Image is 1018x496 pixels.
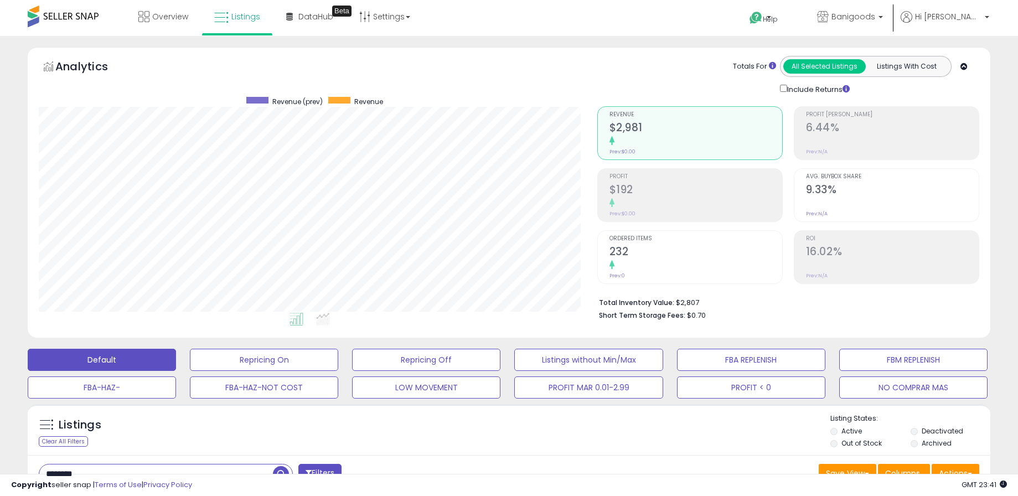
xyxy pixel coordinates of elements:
[878,464,930,483] button: Columns
[298,464,342,483] button: Filters
[95,479,142,490] a: Terms of Use
[830,414,990,424] p: Listing States:
[152,11,188,22] span: Overview
[231,11,260,22] span: Listings
[59,417,101,433] h5: Listings
[772,82,863,95] div: Include Returns
[841,438,882,448] label: Out of Stock
[272,97,323,106] span: Revenue (prev)
[609,183,782,198] h2: $192
[599,295,971,308] li: $2,807
[190,376,338,399] button: FBA-HAZ-NOT COST
[11,480,192,490] div: seller snap | |
[922,438,952,448] label: Archived
[190,349,338,371] button: Repricing On
[599,311,685,320] b: Short Term Storage Fees:
[901,11,989,36] a: Hi [PERSON_NAME]
[514,376,663,399] button: PROFIT MAR 0.01-2.99
[733,61,776,72] div: Totals For
[806,245,979,260] h2: 16.02%
[839,376,988,399] button: NO COMPRAR MAS
[783,59,866,74] button: All Selected Listings
[609,236,782,242] span: Ordered Items
[11,479,51,490] strong: Copyright
[922,426,963,436] label: Deactivated
[865,59,948,74] button: Listings With Cost
[39,436,88,447] div: Clear All Filters
[354,97,383,106] span: Revenue
[609,112,782,118] span: Revenue
[932,464,979,483] button: Actions
[885,468,920,479] span: Columns
[806,121,979,136] h2: 6.44%
[806,272,828,279] small: Prev: N/A
[806,183,979,198] h2: 9.33%
[806,148,828,155] small: Prev: N/A
[143,479,192,490] a: Privacy Policy
[298,11,333,22] span: DataHub
[514,349,663,371] button: Listings without Min/Max
[915,11,981,22] span: Hi [PERSON_NAME]
[806,112,979,118] span: Profit [PERSON_NAME]
[741,3,799,36] a: Help
[332,6,352,17] div: Tooltip anchor
[55,59,130,77] h5: Analytics
[609,174,782,180] span: Profit
[819,464,876,483] button: Save View
[352,349,500,371] button: Repricing Off
[28,349,176,371] button: Default
[806,236,979,242] span: ROI
[609,210,635,217] small: Prev: $0.00
[831,11,875,22] span: Banigoods
[609,245,782,260] h2: 232
[352,376,500,399] button: LOW MOVEMENT
[806,210,828,217] small: Prev: N/A
[599,298,674,307] b: Total Inventory Value:
[806,174,979,180] span: Avg. Buybox Share
[609,121,782,136] h2: $2,981
[841,426,862,436] label: Active
[677,349,825,371] button: FBA REPLENISH
[839,349,988,371] button: FBM REPLENISH
[609,272,625,279] small: Prev: 0
[687,310,706,321] span: $0.70
[763,14,778,24] span: Help
[677,376,825,399] button: PROFIT < 0
[609,148,635,155] small: Prev: $0.00
[749,11,763,25] i: Get Help
[28,376,176,399] button: FBA-HAZ-
[962,479,1007,490] span: 2025-09-12 23:41 GMT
